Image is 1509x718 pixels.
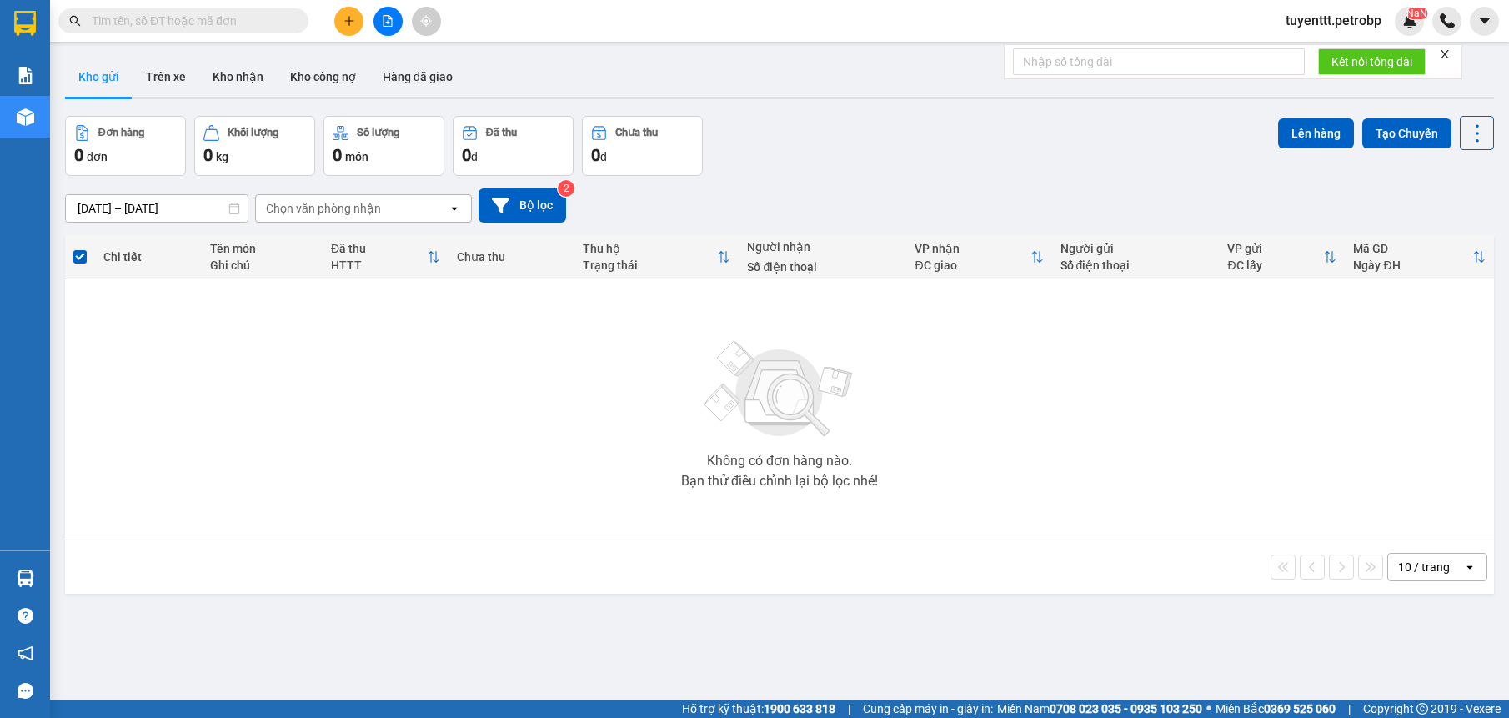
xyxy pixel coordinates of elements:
img: icon-new-feature [1402,13,1417,28]
sup: 2 [558,180,574,197]
span: | [1348,700,1351,718]
svg: open [448,202,461,215]
div: Số điện thoại [1060,259,1211,272]
th: Toggle SortBy [1345,235,1493,279]
input: Tìm tên, số ĐT hoặc mã đơn [92,12,288,30]
button: plus [334,7,363,36]
span: món [345,150,368,163]
span: | [848,700,850,718]
span: 0 [591,145,600,165]
div: Số điện thoại [747,260,898,274]
th: Toggle SortBy [906,235,1051,279]
button: Kho công nợ [277,57,369,97]
img: solution-icon [17,67,34,84]
img: phone-icon [1440,13,1455,28]
div: Khối lượng [228,127,278,138]
button: Kết nối tổng đài [1318,48,1426,75]
button: caret-down [1470,7,1499,36]
span: copyright [1416,703,1428,715]
th: Toggle SortBy [574,235,739,279]
sup: NaN [1406,8,1427,19]
span: 0 [333,145,342,165]
button: Tạo Chuyến [1362,118,1451,148]
img: svg+xml;base64,PHN2ZyBjbGFzcz0ibGlzdC1wbHVnX19zdmciIHhtbG5zPSJodHRwOi8vd3d3LnczLm9yZy8yMDAwL3N2Zy... [696,331,863,448]
strong: 1900 633 818 [764,702,835,715]
img: warehouse-icon [17,108,34,126]
span: plus [343,15,355,27]
span: Hỗ trợ kỹ thuật: [682,700,835,718]
div: ĐC giao [915,259,1030,272]
span: ⚪️ [1206,705,1211,712]
span: kg [216,150,228,163]
span: 0 [203,145,213,165]
span: aim [420,15,432,27]
div: Đã thu [486,127,517,138]
div: Ghi chú [210,259,314,272]
svg: open [1463,560,1476,574]
div: Chi tiết [103,250,193,264]
button: Khối lượng0kg [194,116,315,176]
span: Cung cấp máy in - giấy in: [863,700,993,718]
button: Bộ lọc [479,188,566,223]
div: Số lượng [357,127,399,138]
img: warehouse-icon [17,570,34,587]
div: Bạn thử điều chỉnh lại bộ lọc nhé! [681,474,878,488]
div: VP gửi [1227,242,1323,255]
th: Toggle SortBy [323,235,449,279]
button: Kho gửi [65,57,133,97]
button: Số lượng0món [323,116,444,176]
button: Đã thu0đ [453,116,574,176]
div: Đơn hàng [98,127,144,138]
button: aim [412,7,441,36]
span: 0 [462,145,471,165]
span: caret-down [1477,13,1492,28]
th: Toggle SortBy [1219,235,1345,279]
button: Hàng đã giao [369,57,466,97]
div: Đã thu [331,242,427,255]
span: 0 [74,145,83,165]
div: HTTT [331,259,427,272]
div: Chọn văn phòng nhận [266,200,381,217]
div: ĐC lấy [1227,259,1323,272]
button: Lên hàng [1278,118,1354,148]
div: Người gửi [1060,242,1211,255]
span: Miền Bắc [1216,700,1336,718]
span: file-add [382,15,394,27]
div: Trạng thái [583,259,717,272]
input: Select a date range. [66,195,248,222]
span: Miền Nam [997,700,1202,718]
div: Chưa thu [615,127,658,138]
button: Kho nhận [199,57,277,97]
div: VP nhận [915,242,1030,255]
div: Người nhận [747,240,898,254]
span: search [69,15,81,27]
div: 10 / trang [1398,559,1450,575]
button: file-add [373,7,403,36]
div: Chưa thu [457,250,566,264]
div: Mã GD [1353,242,1471,255]
div: Ngày ĐH [1353,259,1471,272]
button: Trên xe [133,57,199,97]
span: đơn [87,150,108,163]
button: Đơn hàng0đơn [65,116,186,176]
div: Thu hộ [583,242,717,255]
strong: 0708 023 035 - 0935 103 250 [1050,702,1202,715]
span: đ [600,150,607,163]
span: message [18,683,33,699]
strong: 0369 525 060 [1264,702,1336,715]
span: đ [471,150,478,163]
span: close [1439,48,1451,60]
button: Chưa thu0đ [582,116,703,176]
img: logo-vxr [14,11,36,36]
div: Tên món [210,242,314,255]
span: notification [18,645,33,661]
input: Nhập số tổng đài [1013,48,1305,75]
span: question-circle [18,608,33,624]
div: Không có đơn hàng nào. [707,454,852,468]
span: Kết nối tổng đài [1331,53,1412,71]
span: tuyenttt.petrobp [1272,10,1395,31]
